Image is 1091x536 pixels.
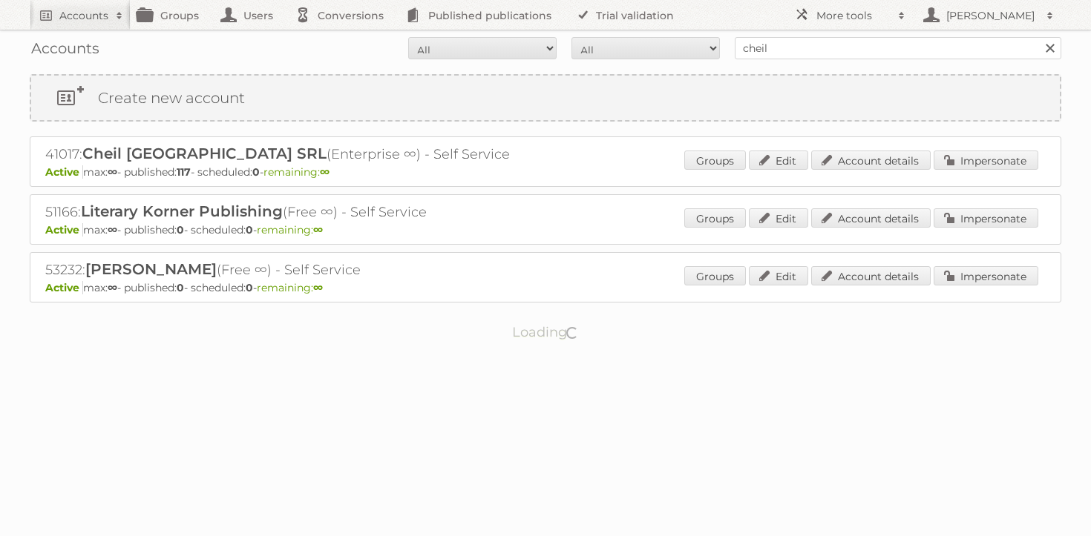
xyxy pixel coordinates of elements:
[684,266,746,285] a: Groups
[934,208,1038,228] a: Impersonate
[108,223,117,236] strong: ∞
[465,317,626,347] p: Loading
[313,281,323,294] strong: ∞
[45,165,83,179] span: Active
[684,208,746,228] a: Groups
[749,150,808,170] a: Edit
[252,165,260,179] strong: 0
[82,145,327,162] span: Cheil [GEOGRAPHIC_DATA] SRL
[811,266,931,285] a: Account details
[684,150,746,170] a: Groups
[108,281,117,294] strong: ∞
[811,150,931,170] a: Account details
[45,260,565,279] h2: 53232: (Free ∞) - Self Service
[263,165,330,179] span: remaining:
[45,223,1046,236] p: max: - published: - scheduled: -
[177,165,191,179] strong: 117
[45,281,1046,294] p: max: - published: - scheduled: -
[934,266,1038,285] a: Impersonate
[31,76,1060,120] a: Create new account
[45,281,83,294] span: Active
[108,165,117,179] strong: ∞
[59,8,108,23] h2: Accounts
[246,223,253,236] strong: 0
[257,223,323,236] span: remaining:
[81,202,283,220] span: Literary Korner Publishing
[45,165,1046,179] p: max: - published: - scheduled: -
[934,150,1038,170] a: Impersonate
[749,208,808,228] a: Edit
[85,260,217,278] span: [PERSON_NAME]
[313,223,323,236] strong: ∞
[45,223,83,236] span: Active
[943,8,1039,23] h2: [PERSON_NAME]
[45,202,565,222] h2: 51166: (Free ∞) - Self Service
[177,281,184,294] strong: 0
[816,8,891,23] h2: More tools
[320,165,330,179] strong: ∞
[749,266,808,285] a: Edit
[246,281,253,294] strong: 0
[257,281,323,294] span: remaining:
[811,208,931,228] a: Account details
[45,145,565,164] h2: 41017: (Enterprise ∞) - Self Service
[177,223,184,236] strong: 0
